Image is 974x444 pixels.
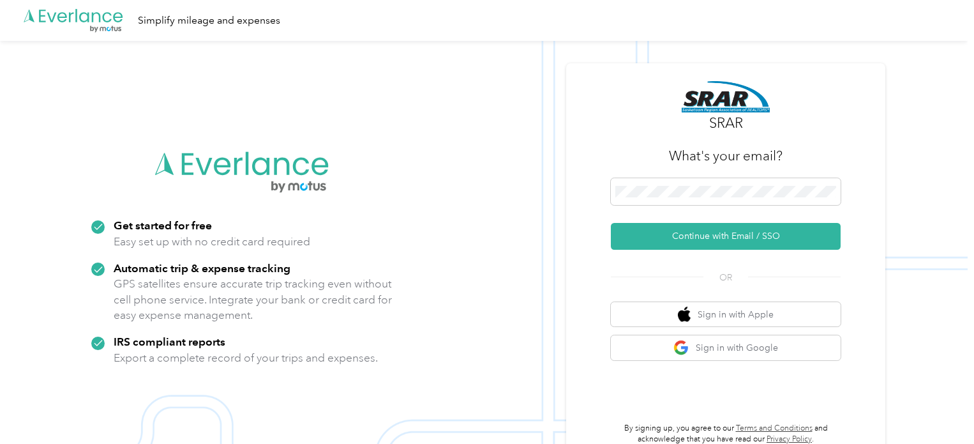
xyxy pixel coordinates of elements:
[703,271,748,284] span: OR
[114,234,310,250] p: Easy set up with no credit card required
[673,340,689,356] img: google logo
[767,434,812,444] a: Privacy Policy
[611,302,841,327] button: apple logoSign in with Apple
[669,147,783,165] h3: What's your email?
[138,13,280,29] div: Simplify mileage and expenses
[611,223,841,250] button: Continue with Email / SSO
[709,112,743,134] h3: group-name
[114,350,378,366] p: Export a complete record of your trips and expenses.
[678,307,691,323] img: apple logo
[682,81,770,112] img: group_logo
[114,335,225,348] strong: IRS compliant reports
[114,276,393,323] p: GPS satellites ensure accurate trip tracking even without cell phone service. Integrate your bank...
[611,335,841,360] button: google logoSign in with Google
[114,261,290,275] strong: Automatic trip & expense tracking
[114,218,212,232] strong: Get started for free
[736,424,813,433] a: Terms and Conditions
